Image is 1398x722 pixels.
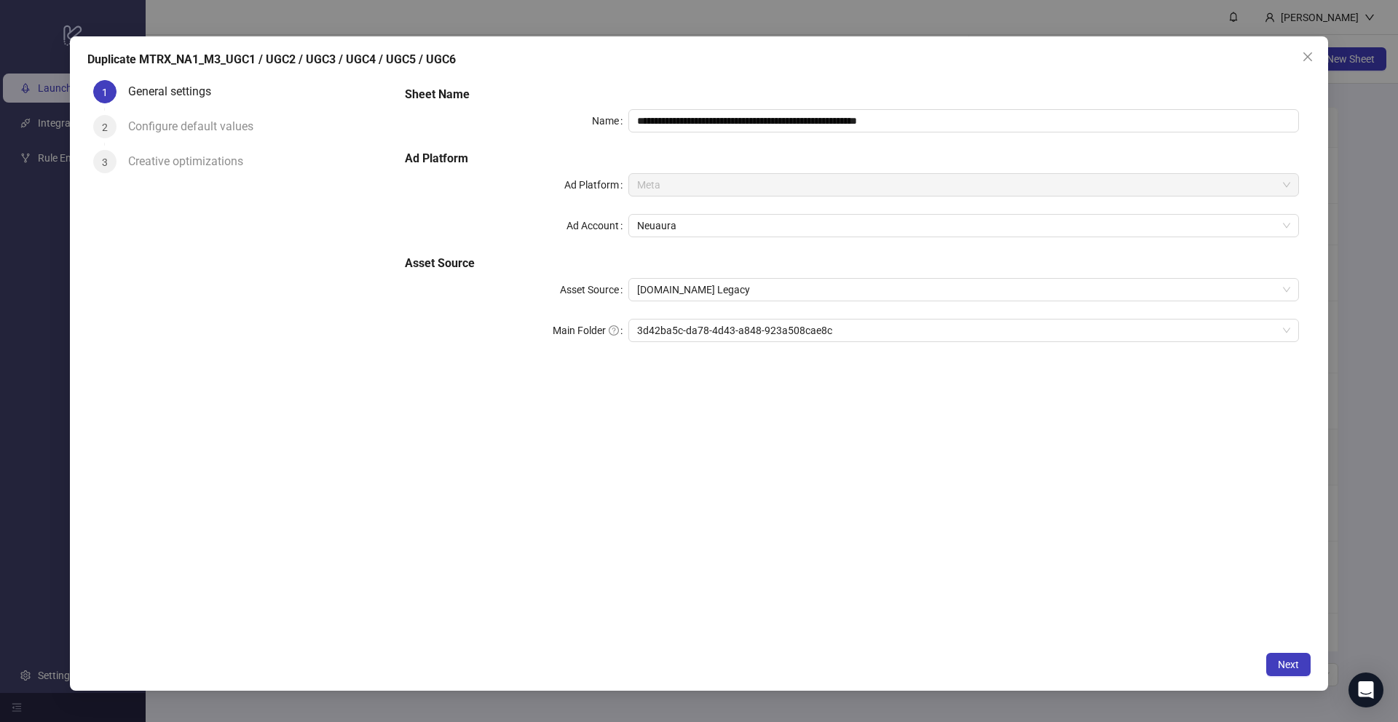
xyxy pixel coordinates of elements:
span: Next [1278,658,1299,670]
span: Frame.io Legacy [637,279,1290,301]
span: 2 [102,121,108,132]
h5: Sheet Name [405,86,1299,103]
span: Meta [637,174,1290,196]
h5: Ad Platform [405,150,1299,167]
h5: Asset Source [405,255,1299,272]
div: Configure default values [128,115,265,138]
div: Duplicate MTRX_NA1_M3_UGC1 / UGC2 / UGC3 / UGC4 / UGC5 / UGC6 [87,51,1311,68]
div: Creative optimizations [128,150,255,173]
div: General settings [128,80,223,103]
label: Name [592,109,628,132]
span: 1 [102,86,108,98]
span: question-circle [609,325,619,336]
span: 3d42ba5c-da78-4d43-a848-923a508cae8c [637,320,1290,341]
div: Open Intercom Messenger [1348,673,1383,707]
button: Close [1296,45,1319,68]
input: Name [628,109,1299,132]
label: Main Folder [553,319,628,342]
label: Ad Platform [564,173,628,197]
span: close [1302,51,1314,63]
label: Ad Account [566,214,628,237]
span: Neuaura [637,215,1290,237]
button: Next [1266,652,1311,675]
span: 3 [102,156,108,167]
label: Asset Source [560,278,628,301]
